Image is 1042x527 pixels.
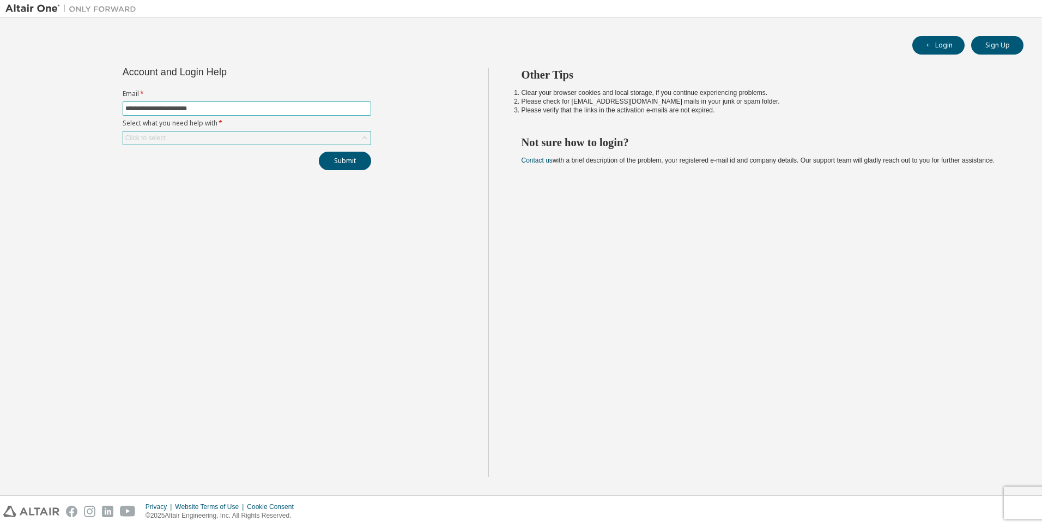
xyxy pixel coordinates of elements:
[120,506,136,517] img: youtube.svg
[175,502,247,511] div: Website Terms of Use
[522,157,553,164] a: Contact us
[66,506,77,517] img: facebook.svg
[123,119,371,128] label: Select what you need help with
[522,68,1004,82] h2: Other Tips
[123,131,371,145] div: Click to select
[123,68,322,76] div: Account and Login Help
[971,36,1023,55] button: Sign Up
[84,506,95,517] img: instagram.svg
[522,88,1004,97] li: Clear your browser cookies and local storage, if you continue experiencing problems.
[102,506,113,517] img: linkedin.svg
[146,502,175,511] div: Privacy
[319,152,371,170] button: Submit
[3,506,59,517] img: altair_logo.svg
[522,157,995,164] span: with a brief description of the problem, your registered e-mail id and company details. Our suppo...
[522,97,1004,106] li: Please check for [EMAIL_ADDRESS][DOMAIN_NAME] mails in your junk or spam folder.
[522,135,1004,149] h2: Not sure how to login?
[522,106,1004,115] li: Please verify that the links in the activation e-mails are not expired.
[123,89,371,98] label: Email
[912,36,965,55] button: Login
[5,3,142,14] img: Altair One
[125,134,166,142] div: Click to select
[247,502,300,511] div: Cookie Consent
[146,511,300,520] p: © 2025 Altair Engineering, Inc. All Rights Reserved.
